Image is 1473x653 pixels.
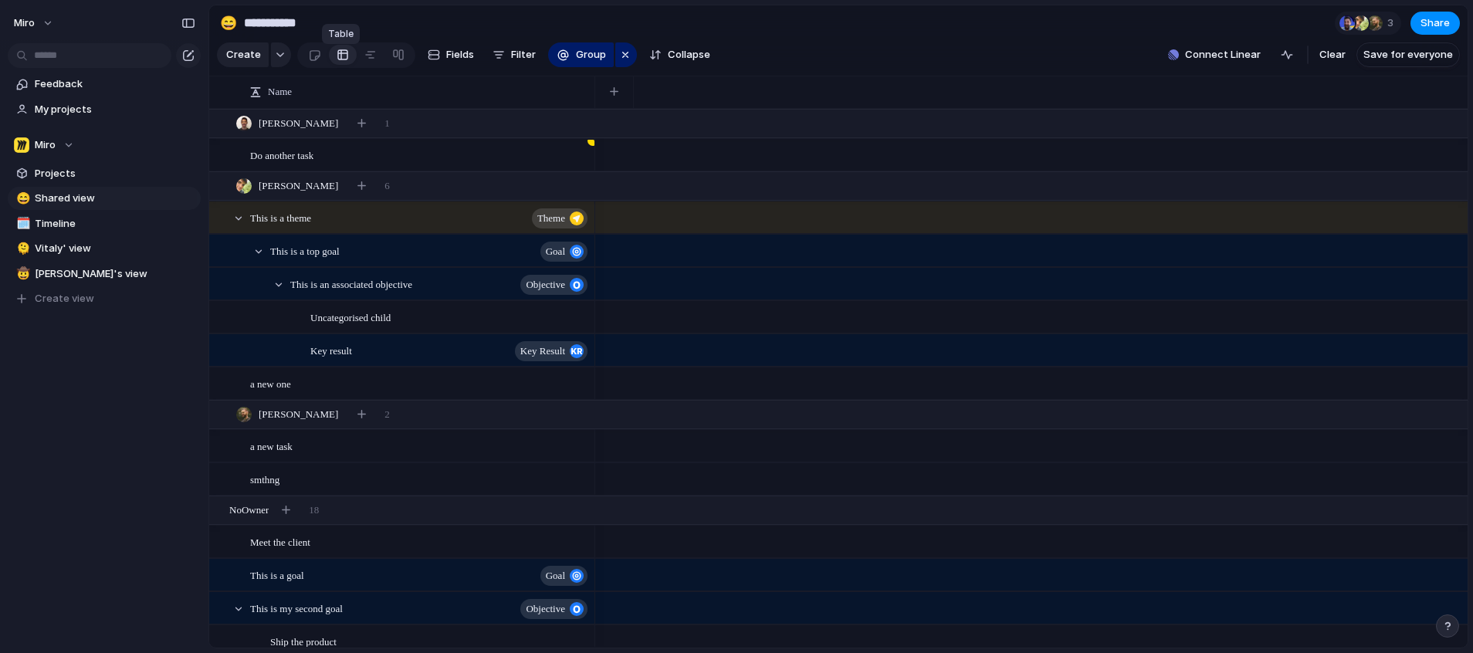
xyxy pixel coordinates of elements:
[250,208,311,226] span: This is a theme
[14,241,29,256] button: 🫠
[220,12,237,33] div: 😄
[310,341,352,359] span: Key result
[546,565,565,587] span: goal
[14,216,29,232] button: 🗓️
[35,76,195,92] span: Feedback
[35,216,195,232] span: Timeline
[537,208,565,229] span: theme
[35,166,195,181] span: Projects
[8,262,201,286] a: 🤠[PERSON_NAME]'s view
[250,533,310,550] span: Meet the client
[16,240,27,258] div: 🫠
[422,42,480,67] button: Fields
[520,275,588,295] button: objective
[250,566,304,584] span: This is a goal
[515,341,588,361] button: key result
[14,266,29,282] button: 🤠
[259,178,338,194] span: [PERSON_NAME]
[668,47,710,63] span: Collapse
[1387,15,1398,31] span: 3
[1363,47,1453,63] span: Save for everyone
[8,187,201,210] a: 😄Shared view
[290,275,412,293] span: This is an associated objective
[1421,15,1450,31] span: Share
[16,265,27,283] div: 🤠
[8,212,201,235] a: 🗓️Timeline
[8,162,201,185] a: Projects
[540,242,588,262] button: goal
[250,146,313,164] span: Do another task
[526,598,565,620] span: objective
[16,190,27,208] div: 😄
[8,237,201,260] a: 🫠Vitaly' view
[268,84,292,100] span: Name
[226,47,261,63] span: Create
[1356,42,1460,67] button: Save for everyone
[643,42,716,67] button: Collapse
[8,287,201,310] button: Create view
[35,137,56,153] span: Miro
[546,241,565,262] span: goal
[250,599,343,617] span: This is my second goal
[486,42,542,67] button: Filter
[270,242,340,259] span: This is a top goal
[14,15,35,31] span: miro
[1162,43,1267,66] button: Connect Linear
[8,98,201,121] a: My projects
[35,241,195,256] span: Vitaly' view
[384,407,390,422] span: 2
[1410,12,1460,35] button: Share
[548,42,614,67] button: Group
[259,116,338,131] span: [PERSON_NAME]
[217,42,269,67] button: Create
[1313,42,1352,67] button: Clear
[540,566,588,586] button: goal
[7,11,62,36] button: miro
[14,191,29,206] button: 😄
[322,24,360,44] div: Table
[309,502,319,518] span: 18
[35,266,195,282] span: [PERSON_NAME]'s view
[310,308,391,326] span: Uncategorised child
[532,208,588,228] button: theme
[35,191,195,206] span: Shared view
[8,134,201,157] button: Miro
[229,502,269,518] span: No Owner
[520,599,588,619] button: objective
[526,274,565,296] span: objective
[250,437,293,455] span: a new task
[520,340,565,362] span: key result
[511,47,536,63] span: Filter
[8,73,201,96] a: Feedback
[270,632,337,650] span: Ship the product
[35,102,195,117] span: My projects
[384,178,390,194] span: 6
[384,116,390,131] span: 1
[35,291,94,306] span: Create view
[1319,47,1346,63] span: Clear
[16,215,27,232] div: 🗓️
[1185,47,1261,63] span: Connect Linear
[446,47,474,63] span: Fields
[216,11,241,36] button: 😄
[250,470,279,488] span: smthng
[250,374,291,392] span: a new one
[259,407,338,422] span: [PERSON_NAME]
[576,47,606,63] span: Group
